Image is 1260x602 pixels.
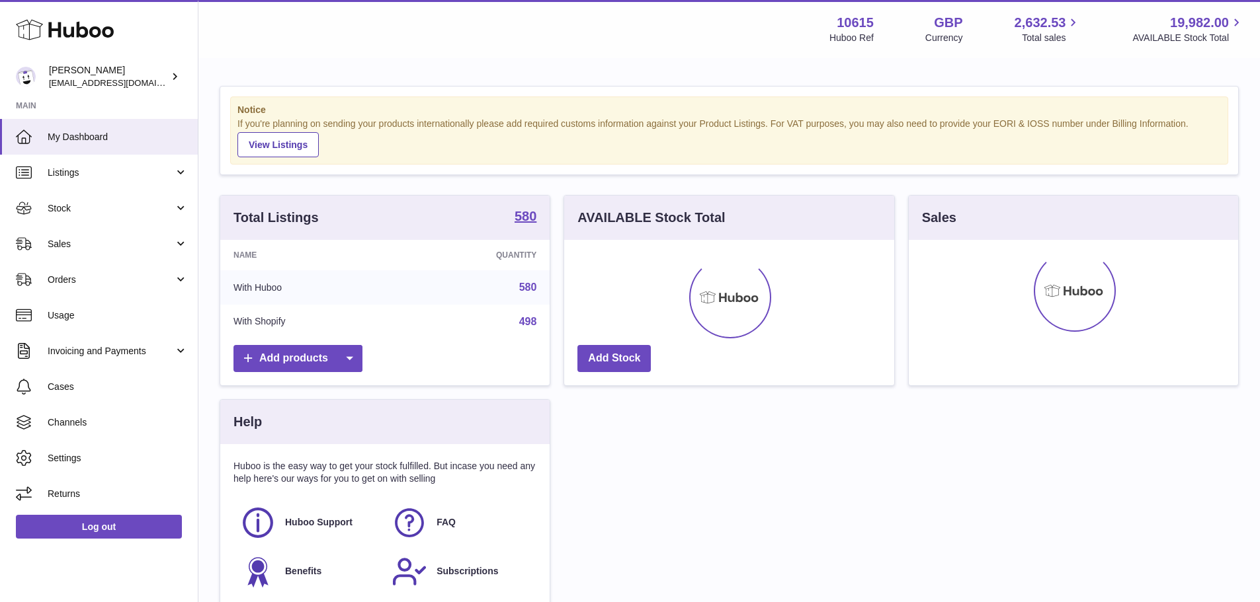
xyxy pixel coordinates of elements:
a: 498 [519,316,537,327]
h3: AVAILABLE Stock Total [577,209,725,227]
span: Benefits [285,565,321,578]
a: 2,632.53 Total sales [1015,14,1081,44]
div: Currency [925,32,963,44]
span: Cases [48,381,188,393]
span: 2,632.53 [1015,14,1066,32]
span: Huboo Support [285,516,353,529]
span: FAQ [437,516,456,529]
span: 19,982.00 [1170,14,1229,32]
th: Name [220,240,398,270]
span: [EMAIL_ADDRESS][DOMAIN_NAME] [49,77,194,88]
td: With Shopify [220,305,398,339]
a: Add products [233,345,362,372]
h3: Help [233,413,262,431]
span: Subscriptions [437,565,498,578]
strong: 580 [515,209,536,223]
th: Quantity [398,240,550,270]
a: Subscriptions [392,554,530,589]
strong: Notice [237,104,1221,116]
a: 580 [519,282,537,293]
td: With Huboo [220,270,398,305]
span: Stock [48,202,174,215]
span: Invoicing and Payments [48,345,174,357]
strong: 10615 [837,14,874,32]
div: If you're planning on sending your products internationally please add required customs informati... [237,118,1221,157]
a: Add Stock [577,345,651,372]
span: Channels [48,416,188,429]
a: Huboo Support [240,505,378,541]
p: Huboo is the easy way to get your stock fulfilled. But incase you need any help here's our ways f... [233,460,536,485]
a: 19,982.00 AVAILABLE Stock Total [1132,14,1244,44]
span: Settings [48,452,188,465]
strong: GBP [934,14,962,32]
a: FAQ [392,505,530,541]
span: My Dashboard [48,131,188,143]
span: Usage [48,309,188,322]
a: Log out [16,515,182,539]
span: Total sales [1022,32,1081,44]
div: [PERSON_NAME] [49,64,168,89]
span: Sales [48,238,174,250]
img: internalAdmin-10615@internal.huboo.com [16,67,36,87]
span: Orders [48,274,174,286]
a: 580 [515,209,536,225]
a: Benefits [240,554,378,589]
span: AVAILABLE Stock Total [1132,32,1244,44]
h3: Sales [922,209,956,227]
div: Huboo Ref [829,32,874,44]
span: Listings [48,167,174,179]
a: View Listings [237,132,319,157]
span: Returns [48,488,188,500]
h3: Total Listings [233,209,319,227]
